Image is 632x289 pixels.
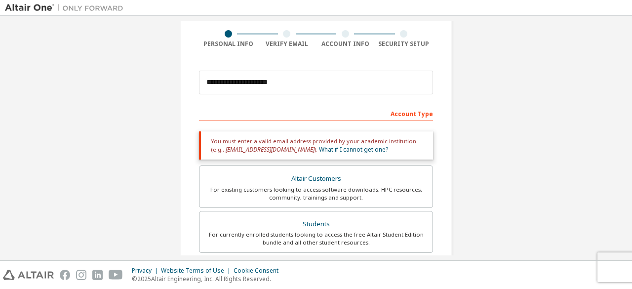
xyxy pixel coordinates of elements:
[161,267,234,275] div: Website Terms of Use
[375,40,434,48] div: Security Setup
[132,267,161,275] div: Privacy
[109,270,123,280] img: youtube.svg
[226,145,315,154] span: [EMAIL_ADDRESS][DOMAIN_NAME]
[199,105,433,121] div: Account Type
[316,40,375,48] div: Account Info
[60,270,70,280] img: facebook.svg
[76,270,86,280] img: instagram.svg
[132,275,284,283] p: © 2025 Altair Engineering, Inc. All Rights Reserved.
[3,270,54,280] img: altair_logo.svg
[319,145,388,154] a: What if I cannot get one?
[205,217,427,231] div: Students
[205,186,427,202] div: For existing customers looking to access software downloads, HPC resources, community, trainings ...
[205,172,427,186] div: Altair Customers
[205,231,427,247] div: For currently enrolled students looking to access the free Altair Student Edition bundle and all ...
[92,270,103,280] img: linkedin.svg
[5,3,128,13] img: Altair One
[199,131,433,160] div: You must enter a valid email address provided by your academic institution (e.g., ).
[258,40,316,48] div: Verify Email
[199,40,258,48] div: Personal Info
[234,267,284,275] div: Cookie Consent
